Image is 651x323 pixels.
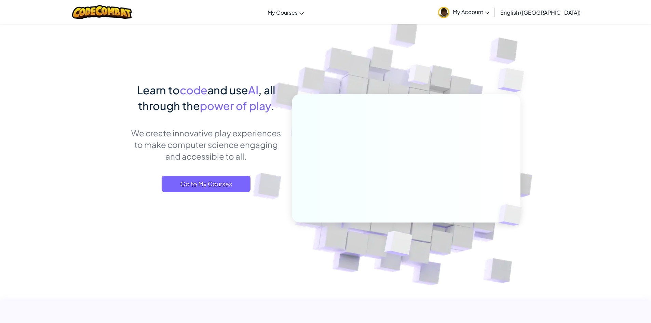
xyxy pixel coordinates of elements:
[435,1,493,23] a: My Account
[367,216,429,273] img: Overlap cubes
[497,3,584,22] a: English ([GEOGRAPHIC_DATA])
[453,8,489,15] span: My Account
[268,9,298,16] span: My Courses
[248,83,258,97] span: AI
[131,127,282,162] p: We create innovative play experiences to make computer science engaging and accessible to all.
[438,7,449,18] img: avatar
[264,3,307,22] a: My Courses
[180,83,207,97] span: code
[271,99,274,112] span: .
[484,51,543,109] img: Overlap cubes
[137,83,180,97] span: Learn to
[162,176,250,192] a: Go to My Courses
[200,99,271,112] span: power of play
[487,190,538,240] img: Overlap cubes
[500,9,581,16] span: English ([GEOGRAPHIC_DATA])
[72,5,132,19] img: CodeCombat logo
[395,51,444,102] img: Overlap cubes
[207,83,248,97] span: and use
